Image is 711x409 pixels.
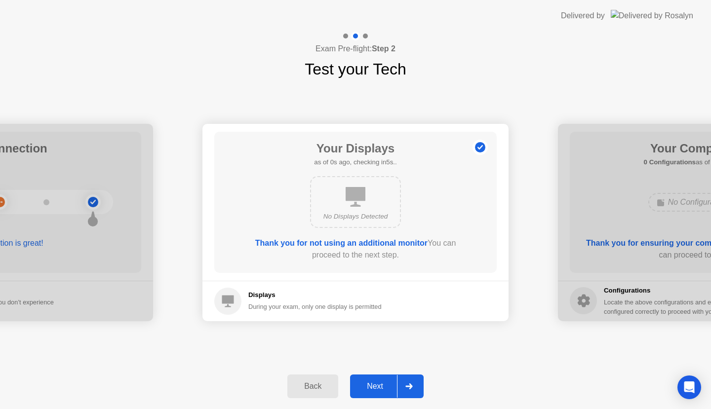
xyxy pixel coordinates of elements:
[561,10,605,22] div: Delivered by
[353,382,397,391] div: Next
[611,10,693,21] img: Delivered by Rosalyn
[372,44,395,53] b: Step 2
[314,140,396,157] h1: Your Displays
[242,237,469,261] div: You can proceed to the next step.
[314,157,396,167] h5: as of 0s ago, checking in5s..
[248,302,382,311] div: During your exam, only one display is permitted
[316,43,395,55] h4: Exam Pre-flight:
[255,239,428,247] b: Thank you for not using an additional monitor
[248,290,382,300] h5: Displays
[305,57,406,81] h1: Test your Tech
[287,374,338,398] button: Back
[290,382,335,391] div: Back
[319,212,392,222] div: No Displays Detected
[677,375,701,399] div: Open Intercom Messenger
[350,374,424,398] button: Next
